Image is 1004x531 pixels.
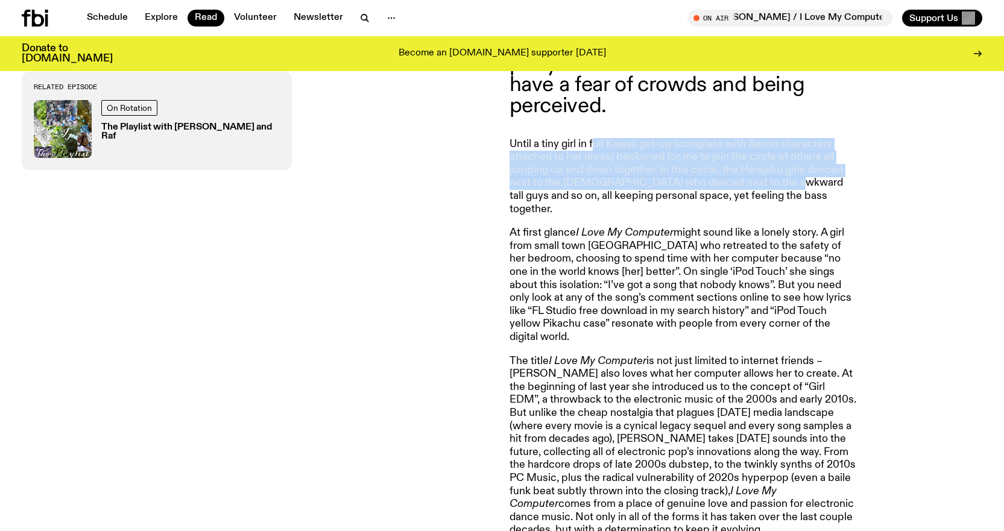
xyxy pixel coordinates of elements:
a: Volunteer [227,10,284,27]
p: Until a tiny girl in full Kawaii get-up (complete with Sanrio characters attached to her dress) b... [510,138,857,216]
a: Explore [137,10,185,27]
p: Become an [DOMAIN_NAME] supporter [DATE] [399,48,606,59]
span: Support Us [909,13,958,24]
em: I Love My Computer [549,356,646,366]
a: Schedule [80,10,135,27]
span: Tune in live [701,13,886,22]
h3: The Playlist with [PERSON_NAME] and Raf [101,123,280,141]
p: At first glance might sound like a lonely story. A girl from small town [GEOGRAPHIC_DATA] who ret... [510,227,857,344]
h3: Donate to [DOMAIN_NAME] [22,43,113,64]
em: I Love My Computer [510,486,777,510]
a: Newsletter [286,10,350,27]
h3: Related Episode [34,83,280,90]
a: On RotationThe Playlist with [PERSON_NAME] and Raf [34,100,280,158]
a: Read [188,10,224,27]
p: I was dancing alone in a corner at the listening party because like a lot of Gen Z I have a fear ... [510,13,857,116]
button: Support Us [902,10,982,27]
em: I Love My Computer [576,227,674,238]
button: On AirMornings with [PERSON_NAME] / I Love My Computer :3 [687,10,892,27]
